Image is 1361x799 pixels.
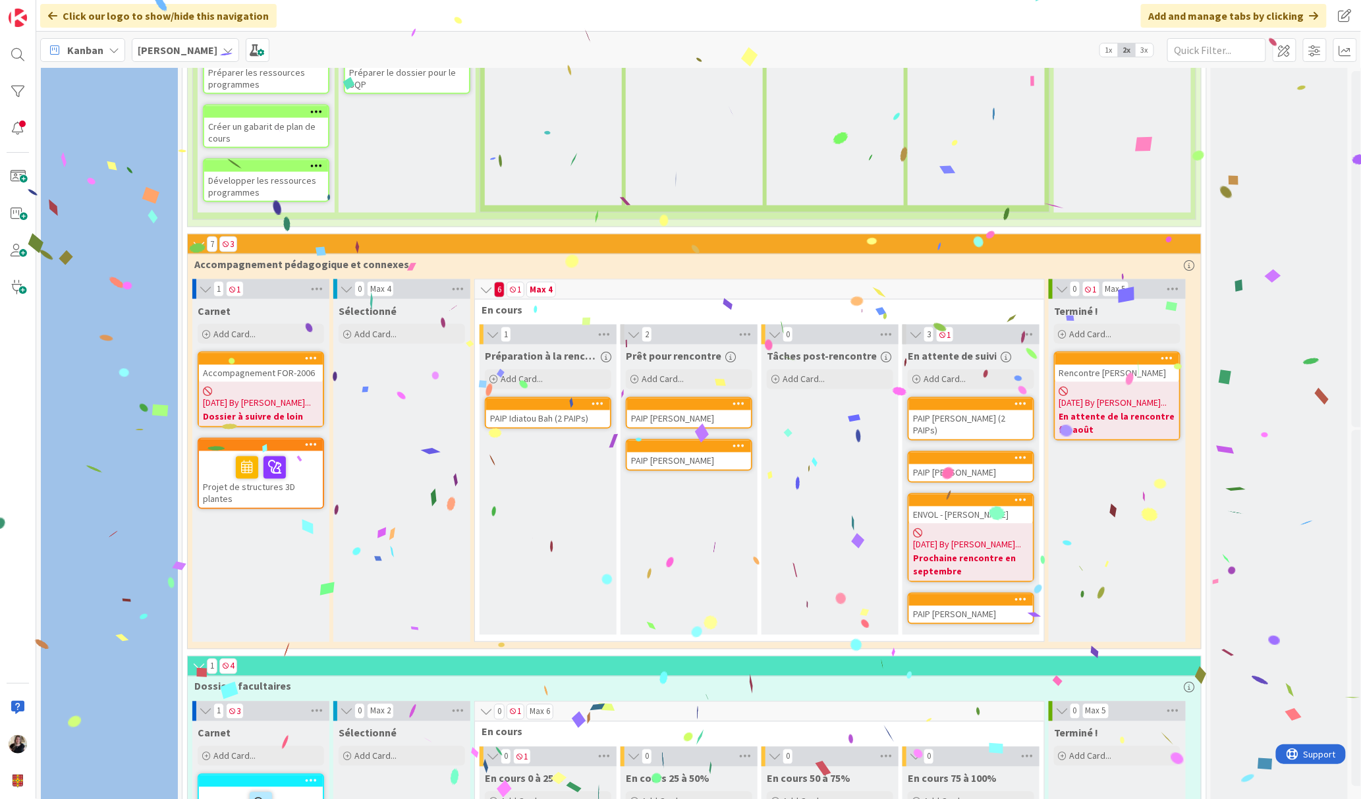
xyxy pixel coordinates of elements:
[908,593,1034,624] a: PAIP [PERSON_NAME]
[909,495,1033,524] div: ENVOL - [PERSON_NAME]
[198,727,231,740] span: Carnet
[204,52,328,93] div: Préparer les ressources programmes
[1167,38,1266,62] input: Quick Filter...
[198,438,324,509] a: Projet de structures 3D plantes
[204,64,328,93] div: Préparer les ressources programmes
[370,708,391,715] div: Max 2
[767,772,850,785] span: En cours 50 à 75%
[908,350,997,363] span: En attente de suivi
[354,281,365,297] span: 0
[1100,43,1118,57] span: 1x
[194,680,1184,693] span: Dossiers facultaires
[507,704,524,720] span: 1
[203,397,311,410] span: [DATE] By [PERSON_NAME]...
[226,703,244,719] span: 3
[1082,281,1100,297] span: 1
[494,704,505,720] span: 0
[513,749,531,765] span: 1
[213,281,224,297] span: 1
[344,51,470,94] a: Préparer le dossier pour le BQP
[339,304,397,317] span: Sélectionné
[626,772,709,785] span: En cours 25 à 50%
[1136,43,1153,57] span: 3x
[627,441,751,470] div: PAIP [PERSON_NAME]
[345,64,469,93] div: Préparer le dossier pour le BQP
[370,286,391,292] div: Max 4
[485,350,597,363] span: Préparation à la rencontre
[9,9,27,27] img: Visit kanbanzone.com
[908,493,1034,582] a: ENVOL - [PERSON_NAME][DATE] By [PERSON_NAME]...Prochaine rencontre en septembre
[207,236,217,252] span: 7
[1070,750,1112,762] span: Add Card...
[1070,281,1080,297] span: 0
[909,606,1033,623] div: PAIP [PERSON_NAME]
[1070,703,1080,719] span: 0
[1054,727,1099,740] span: Terminé !
[219,236,237,252] span: 3
[530,287,553,293] div: Max 4
[913,552,1029,578] b: Prochaine rencontre en septembre
[339,727,397,740] span: Sélectionné
[1055,365,1179,382] div: Rencontre [PERSON_NAME]
[908,772,997,785] span: En cours 75 à 100%
[627,399,751,427] div: PAIP [PERSON_NAME]
[924,327,934,343] span: 3
[9,735,27,754] img: MB
[354,703,365,719] span: 0
[626,439,752,471] a: PAIP [PERSON_NAME]
[909,453,1033,482] div: PAIP [PERSON_NAME]
[213,750,256,762] span: Add Card...
[936,327,954,343] span: 1
[530,709,550,715] div: Max 6
[627,410,751,427] div: PAIP [PERSON_NAME]
[501,327,511,343] span: 1
[626,350,721,363] span: Prêt pour rencontre
[1054,304,1099,317] span: Terminé !
[482,303,1028,316] span: En cours
[199,451,323,508] div: Projet de structures 3D plantes
[507,282,524,298] span: 1
[909,594,1033,623] div: PAIP [PERSON_NAME]
[485,397,611,429] a: PAIP Idiatou Bah (2 PAIPs)
[40,4,277,28] div: Click our logo to show/hide this navigation
[1070,328,1112,340] span: Add Card...
[1054,352,1180,441] a: Rencontre [PERSON_NAME][DATE] By [PERSON_NAME]...En attente de la rencontre fin août
[9,772,27,790] img: avatar
[199,353,323,382] div: Accompagnement FOR-2006
[194,258,1184,271] span: Accompagnement pédagogique et connexes
[642,749,652,765] span: 0
[642,373,684,385] span: Add Card...
[494,282,505,298] span: 6
[213,703,224,719] span: 1
[909,399,1033,439] div: PAIP [PERSON_NAME] (2 PAIPs)
[204,172,328,201] div: Développer les ressources programmes
[783,327,793,343] span: 0
[783,749,793,765] span: 0
[204,160,328,201] div: Développer les ressources programmes
[203,410,319,424] b: Dossier à suivre de loin
[354,750,397,762] span: Add Card...
[138,43,217,57] b: [PERSON_NAME]
[207,659,217,675] span: 1
[203,105,329,148] a: Créer un gabarit de plan de cours
[627,453,751,470] div: PAIP [PERSON_NAME]
[198,352,324,427] a: Accompagnement FOR-2006[DATE] By [PERSON_NAME]...Dossier à suivre de loin
[219,659,237,675] span: 4
[486,399,610,427] div: PAIP Idiatou Bah (2 PAIPs)
[1141,4,1327,28] div: Add and manage tabs by clicking
[501,373,543,385] span: Add Card...
[204,118,328,147] div: Créer un gabarit de plan de cours
[783,373,825,385] span: Add Card...
[28,2,60,18] span: Support
[909,507,1033,524] div: ENVOL - [PERSON_NAME]
[482,725,1028,738] span: En cours
[1086,708,1106,715] div: Max 5
[226,281,244,297] span: 1
[908,397,1034,441] a: PAIP [PERSON_NAME] (2 PAIPs)
[909,464,1033,482] div: PAIP [PERSON_NAME]
[501,749,511,765] span: 0
[199,365,323,382] div: Accompagnement FOR-2006
[1059,410,1175,437] b: En attente de la rencontre fin août
[345,52,469,93] div: Préparer le dossier pour le BQP
[1059,397,1167,410] span: [DATE] By [PERSON_NAME]...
